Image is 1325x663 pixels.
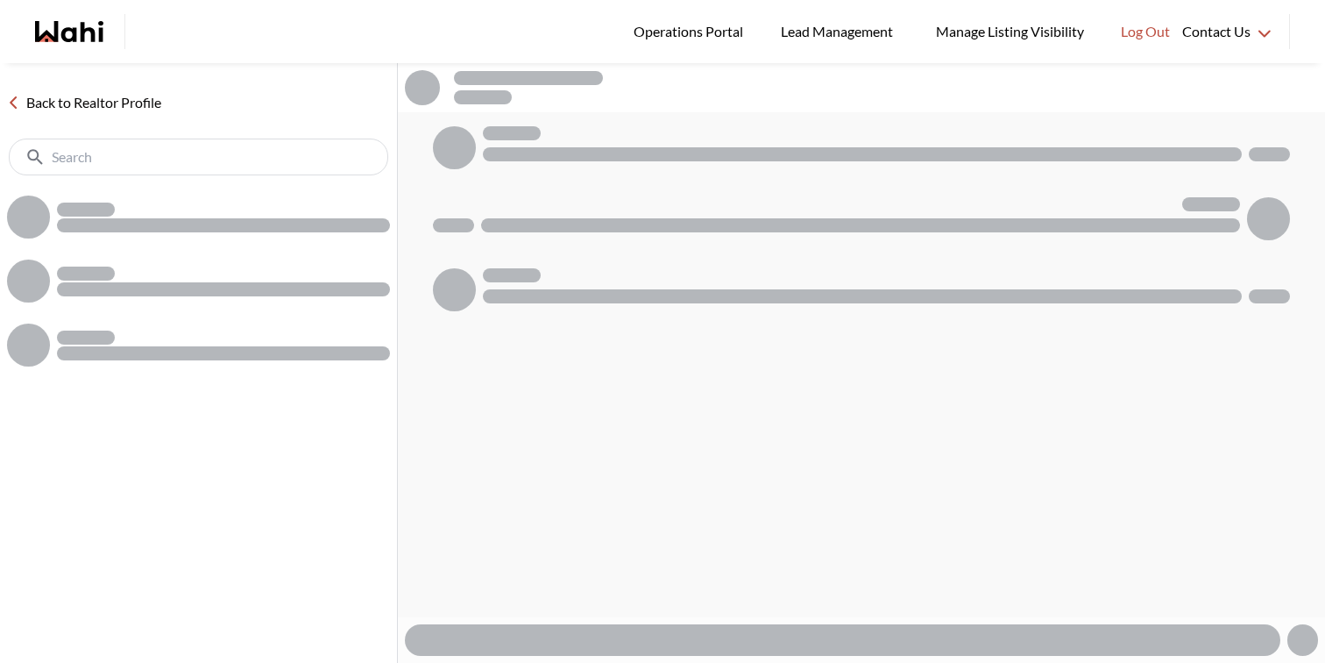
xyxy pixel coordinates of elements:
span: Manage Listing Visibility [931,20,1089,43]
span: Log Out [1121,20,1170,43]
span: Operations Portal [634,20,749,43]
input: Search [52,148,349,166]
span: Lead Management [781,20,899,43]
a: Wahi homepage [35,21,103,42]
